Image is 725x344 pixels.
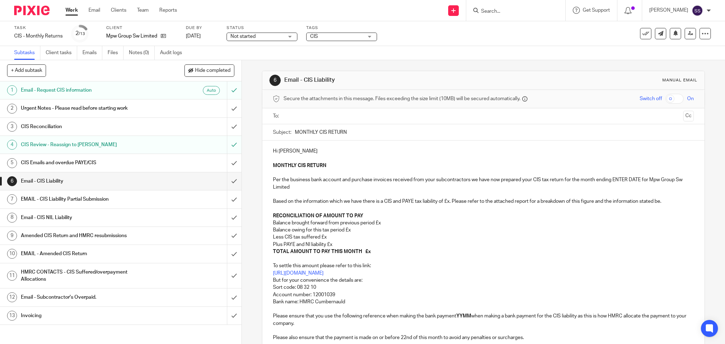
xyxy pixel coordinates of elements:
div: 7 [7,194,17,204]
span: Secure the attachments in this message. Files exceeding the size limit (10MB) will be secured aut... [284,95,520,102]
div: 6 [269,75,281,86]
button: Hide completed [184,64,234,76]
div: CIS - Monthly Returns [14,33,63,40]
span: [DATE] [186,34,201,39]
h1: EMAIL - Amended CIS Return [21,248,154,259]
a: Email [89,7,100,14]
a: Files [108,46,124,60]
a: Team [137,7,149,14]
input: Search [480,8,544,15]
h1: EMAIL - CIS Liability Partial Submission [21,194,154,205]
div: 11 [7,271,17,281]
p: Less CIS tax suffered £x [273,234,694,241]
a: Subtasks [14,46,40,60]
label: Due by [186,25,218,31]
h1: Email - Request CIS information [21,85,154,96]
label: Subject: [273,129,291,136]
p: Plus PAYE and NI liability £x [273,241,694,248]
div: 5 [7,158,17,168]
small: /13 [79,32,85,36]
a: Notes (0) [129,46,155,60]
span: On [687,95,694,102]
div: 4 [7,140,17,150]
h1: CIS Emails and overdue PAYE/CIS [21,157,154,168]
label: Status [227,25,297,31]
h1: CIS Review - Reassign to [PERSON_NAME] [21,139,154,150]
img: Pixie [14,6,50,15]
div: Auto [203,86,220,95]
p: Per the business bank account and purchase invoices received from your subcontractors we have now... [273,162,694,219]
span: Hide completed [195,68,230,74]
a: Client tasks [46,46,77,60]
p: To settle this amount please refer to this link: But for your convenience the details are: Sort c... [273,255,694,327]
a: Reports [159,7,177,14]
p: Please also ensure that the payment is made on or before 22nd of this month to avoid any penaltie... [273,334,694,341]
div: 10 [7,249,17,259]
div: 12 [7,292,17,302]
h1: Urgent Notes - Please read before starting work [21,103,154,114]
p: Hi [PERSON_NAME] [273,148,694,155]
span: Switch off [640,95,662,102]
div: 13 [7,311,17,321]
h1: Email - CIS NIL Liability [21,212,154,223]
strong: MONTHLY CIS RETURN [273,163,326,168]
div: 8 [7,213,17,223]
label: Tags [306,25,377,31]
a: Clients [111,7,126,14]
strong: YYMM [456,314,471,319]
a: Work [65,7,78,14]
p: Balance brought forward from previous period £x [273,219,694,227]
h1: CIS Reconciliation [21,121,154,132]
button: Cc [683,111,694,121]
strong: TOTAL AMOUNT TO PAY THIS MONTH £x [273,249,371,254]
img: svg%3E [692,5,703,16]
span: CIS [310,34,318,39]
h1: HMRC CONTACTS - CIS Suffered/overpayment Allocations [21,267,154,285]
h1: Email - CIS Liability [284,76,498,84]
div: 6 [7,176,17,186]
label: Task [14,25,63,31]
div: 1 [7,85,17,95]
h1: Email - Subcontractor's Overpaid. [21,292,154,303]
div: 2 [75,29,85,38]
span: Get Support [583,8,610,13]
div: 2 [7,104,17,114]
p: [PERSON_NAME] [649,7,688,14]
a: [URL][DOMAIN_NAME] [273,271,324,276]
label: To: [273,113,281,120]
a: Emails [82,46,102,60]
a: Audit logs [160,46,187,60]
h1: Invoicing [21,310,154,321]
h1: Amended CIS Return and HMRC resubmissions [21,230,154,241]
button: + Add subtask [7,64,46,76]
div: 9 [7,231,17,241]
div: 3 [7,122,17,132]
p: Mpw Group Sw Limited [106,33,157,40]
label: Client [106,25,177,31]
h1: Email - CIS Liability [21,176,154,187]
span: Not started [230,34,256,39]
strong: RECONCILIATION OF AMOUNT TO PAY [273,213,363,218]
p: Balance owing for this tax period £x [273,227,694,234]
div: Manual email [662,78,697,83]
